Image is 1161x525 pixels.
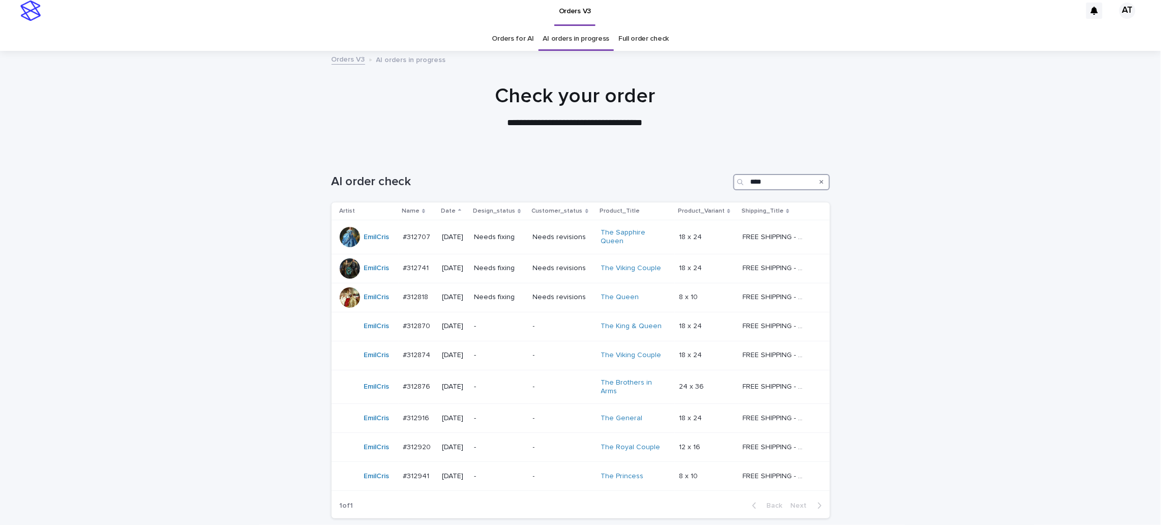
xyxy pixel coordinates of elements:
p: Needs revisions [533,264,593,273]
p: Needs fixing [474,293,524,302]
p: #312876 [403,381,432,391]
p: Needs revisions [533,293,593,302]
input: Search [733,174,830,190]
a: EmilCris [364,322,390,331]
tr: EmilCris #312916#312916 [DATE]--The General 18 x 2418 x 24 FREE SHIPPING - preview in 1-2 busines... [332,404,830,433]
p: - [474,383,524,391]
p: Name [402,206,420,217]
p: 18 x 24 [679,349,704,360]
p: [DATE] [442,443,466,452]
a: Orders for AI [492,27,534,51]
p: AI orders in progress [376,53,446,65]
a: The General [601,414,643,423]
a: The Princess [601,472,644,481]
p: - [474,322,524,331]
p: - [533,443,593,452]
a: The Viking Couple [601,264,662,273]
p: - [533,383,593,391]
p: FREE SHIPPING - preview in 1-2 business days, after your approval delivery will take 5-10 b.d. [742,381,808,391]
a: AI orders in progress [543,27,610,51]
p: [DATE] [442,414,466,423]
h1: Check your order [325,84,824,108]
p: 18 x 24 [679,231,704,242]
tr: EmilCris #312876#312876 [DATE]--The Brothers in Arms 24 x 3624 x 36 FREE SHIPPING - preview in 1-... [332,370,830,404]
p: #312870 [403,320,432,331]
p: - [474,351,524,360]
a: The Brothers in Arms [601,378,665,396]
h1: AI order check [332,174,729,189]
p: #312920 [403,441,433,452]
p: [DATE] [442,293,466,302]
a: EmilCris [364,414,390,423]
a: EmilCris [364,443,390,452]
a: The King & Queen [601,322,662,331]
p: Shipping_Title [741,206,784,217]
p: [DATE] [442,233,466,242]
p: [DATE] [442,472,466,481]
a: EmilCris [364,383,390,391]
a: EmilCris [364,472,390,481]
p: FREE SHIPPING - preview in 1-2 business days, after your approval delivery will take 5-10 b.d. [742,441,808,452]
p: Design_status [473,206,515,217]
div: AT [1119,3,1136,19]
a: EmilCris [364,293,390,302]
p: 1 of 1 [332,493,362,518]
p: 18 x 24 [679,320,704,331]
p: #312941 [403,470,431,481]
p: [DATE] [442,383,466,391]
p: FREE SHIPPING - preview in 1-2 business days, after your approval delivery will take 5-10 b.d. [742,231,808,242]
a: EmilCris [364,351,390,360]
p: FREE SHIPPING - preview in 1-2 business days, after your approval delivery will take 5-10 b.d. [742,291,808,302]
p: #312818 [403,291,430,302]
a: The Viking Couple [601,351,662,360]
button: Back [744,501,787,510]
button: Next [787,501,830,510]
p: 18 x 24 [679,412,704,423]
a: The Royal Couple [601,443,661,452]
p: 24 x 36 [679,381,706,391]
span: Back [761,502,783,509]
p: - [533,472,593,481]
p: Date [441,206,456,217]
tr: EmilCris #312941#312941 [DATE]--The Princess 8 x 108 x 10 FREE SHIPPING - preview in 1-2 business... [332,462,830,491]
p: Needs fixing [474,233,524,242]
p: Customer_status [532,206,583,217]
p: FREE SHIPPING - preview in 1-2 business days, after your approval delivery will take 5-10 b.d. [742,320,808,331]
p: 18 x 24 [679,262,704,273]
p: Product_Variant [678,206,725,217]
a: Orders V3 [332,53,365,65]
img: stacker-logo-s-only.png [20,1,41,21]
p: #312916 [403,412,431,423]
tr: EmilCris #312818#312818 [DATE]Needs fixingNeeds revisionsThe Queen 8 x 108 x 10 FREE SHIPPING - p... [332,283,830,312]
a: EmilCris [364,264,390,273]
p: 8 x 10 [679,291,700,302]
p: - [533,414,593,423]
p: - [533,322,593,331]
tr: EmilCris #312741#312741 [DATE]Needs fixingNeeds revisionsThe Viking Couple 18 x 2418 x 24 FREE SH... [332,254,830,283]
tr: EmilCris #312870#312870 [DATE]--The King & Queen 18 x 2418 x 24 FREE SHIPPING - preview in 1-2 bu... [332,312,830,341]
p: - [474,414,524,423]
p: - [474,472,524,481]
p: #312874 [403,349,432,360]
p: 8 x 10 [679,470,700,481]
p: Artist [340,206,355,217]
p: Needs revisions [533,233,593,242]
p: [DATE] [442,351,466,360]
p: - [474,443,524,452]
p: #312741 [403,262,431,273]
p: Product_Title [600,206,640,217]
tr: EmilCris #312920#312920 [DATE]--The Royal Couple 12 x 1612 x 16 FREE SHIPPING - preview in 1-2 bu... [332,433,830,462]
tr: EmilCris #312707#312707 [DATE]Needs fixingNeeds revisionsThe Sapphire Queen 18 x 2418 x 24 FREE S... [332,220,830,254]
p: - [533,351,593,360]
p: #312707 [403,231,432,242]
tr: EmilCris #312874#312874 [DATE]--The Viking Couple 18 x 2418 x 24 FREE SHIPPING - preview in 1-2 b... [332,341,830,370]
p: Needs fixing [474,264,524,273]
p: FREE SHIPPING - preview in 1-2 business days, after your approval delivery will take 5-10 b.d. [742,412,808,423]
p: [DATE] [442,322,466,331]
p: FREE SHIPPING - preview in 1-2 business days, after your approval delivery will take 5-10 b.d. [742,349,808,360]
p: FREE SHIPPING - preview in 1-2 business days, after your approval delivery will take 5-10 b.d. [742,470,808,481]
a: Full order check [618,27,669,51]
p: FREE SHIPPING - preview in 1-2 business days, after your approval delivery will take 5-10 b.d. [742,262,808,273]
a: EmilCris [364,233,390,242]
